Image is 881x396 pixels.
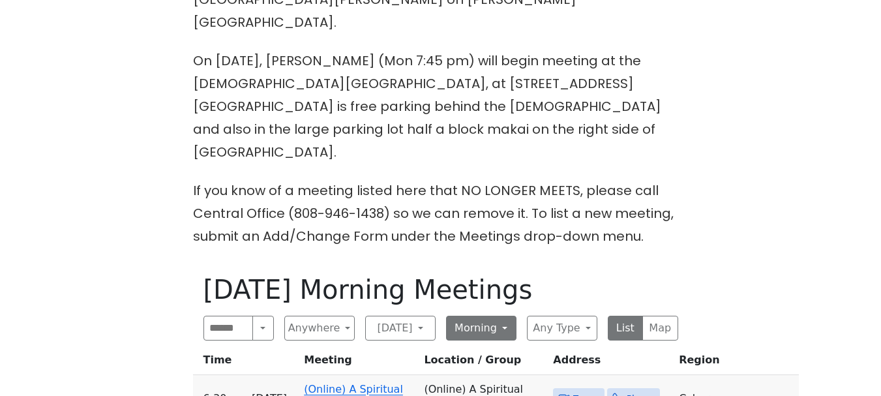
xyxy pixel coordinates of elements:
[548,351,674,375] th: Address
[365,316,436,341] button: [DATE]
[193,179,689,248] p: If you know of a meeting listed here that NO LONGER MEETS, please call Central Office (808-946-14...
[203,274,678,305] h1: [DATE] Morning Meetings
[193,50,689,164] p: On [DATE], [PERSON_NAME] (Mon 7:45 pm) will begin meeting at the [DEMOGRAPHIC_DATA][GEOGRAPHIC_DA...
[608,316,644,341] button: List
[527,316,597,341] button: Any Type
[419,351,548,375] th: Location / Group
[446,316,516,341] button: Morning
[642,316,678,341] button: Map
[252,316,273,341] button: Search
[674,351,799,375] th: Region
[299,351,419,375] th: Meeting
[193,351,299,375] th: Time
[203,316,254,341] input: Search
[284,316,355,341] button: Anywhere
